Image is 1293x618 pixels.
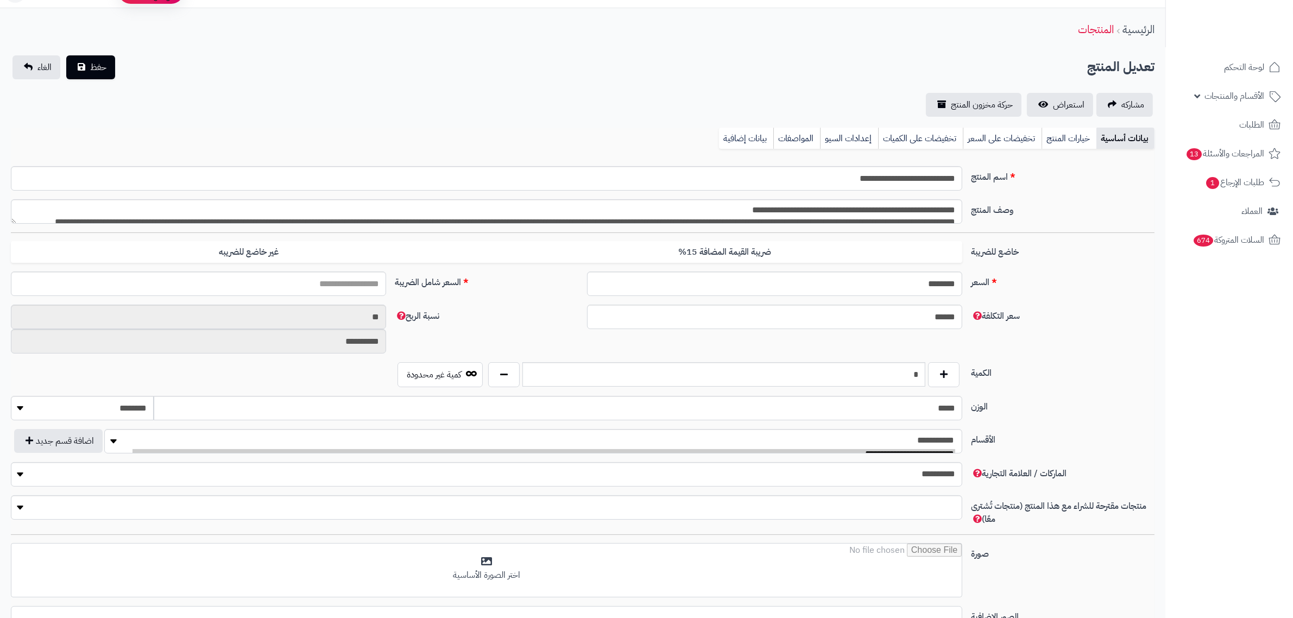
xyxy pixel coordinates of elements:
span: استعراض [1053,98,1084,111]
label: السعر [967,272,1159,289]
span: العملاء [1241,204,1263,219]
label: الكمية [967,362,1159,380]
span: حفظ [90,61,106,74]
a: مشاركه [1096,93,1153,117]
span: الطلبات [1239,117,1264,133]
a: استعراض [1027,93,1093,117]
button: حفظ [66,55,115,79]
span: طلبات الإرجاع [1205,175,1264,190]
label: اسم المنتج [967,166,1159,184]
label: السعر شامل الضريبة [390,272,583,289]
a: طلبات الإرجاع1 [1172,169,1286,196]
a: تخفيضات على الكميات [878,128,963,149]
a: حركة مخزون المنتج [926,93,1021,117]
label: وصف المنتج [967,199,1159,217]
a: العملاء [1172,198,1286,224]
a: تخفيضات على السعر [963,128,1042,149]
a: الغاء [12,55,60,79]
span: لن يظهر للعميل النهائي ويستخدم في تقارير الأرباح [395,310,439,323]
span: 674 [1194,235,1213,247]
span: المراجعات والأسئلة [1185,146,1264,161]
a: لوحة التحكم [1172,54,1286,80]
h2: تعديل المنتج [1087,56,1155,78]
span: 13 [1187,148,1202,160]
span: لوحة التحكم [1224,60,1264,75]
span: مشاركه [1121,98,1144,111]
a: بيانات أساسية [1096,128,1155,149]
span: حركة مخزون المنتج [951,98,1013,111]
a: المراجعات والأسئلة13 [1172,141,1286,167]
label: صورة [967,543,1159,560]
a: الطلبات [1172,112,1286,138]
span: (اكتب بداية حرف أي كلمة لتظهر القائمة المنسدلة للاستكمال التلقائي) [971,500,1146,526]
span: لن يظهر للعميل النهائي ويستخدم في تقارير الأرباح [971,310,1020,323]
label: خاضع للضريبة [967,241,1159,258]
label: ضريبة القيمة المضافة 15% [487,241,962,263]
span: (اكتب بداية حرف أي كلمة لتظهر القائمة المنسدلة للاستكمال التلقائي) [971,467,1067,480]
label: الأقسام [967,429,1159,446]
a: إعدادات السيو [820,128,878,149]
span: الأقسام والمنتجات [1204,89,1264,104]
span: السلات المتروكة [1193,232,1264,248]
img: logo-2.png [1219,29,1283,52]
a: بيانات إضافية [719,128,773,149]
button: اضافة قسم جديد [14,429,103,453]
a: خيارات المنتج [1042,128,1096,149]
a: المنتجات [1078,21,1114,37]
a: المواصفات [773,128,820,149]
label: غير خاضع للضريبه [11,241,487,263]
span: 1 [1206,177,1219,189]
a: السلات المتروكة674 [1172,227,1286,253]
span: الغاء [37,61,52,74]
a: الرئيسية [1122,21,1155,37]
label: الوزن [967,396,1159,413]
